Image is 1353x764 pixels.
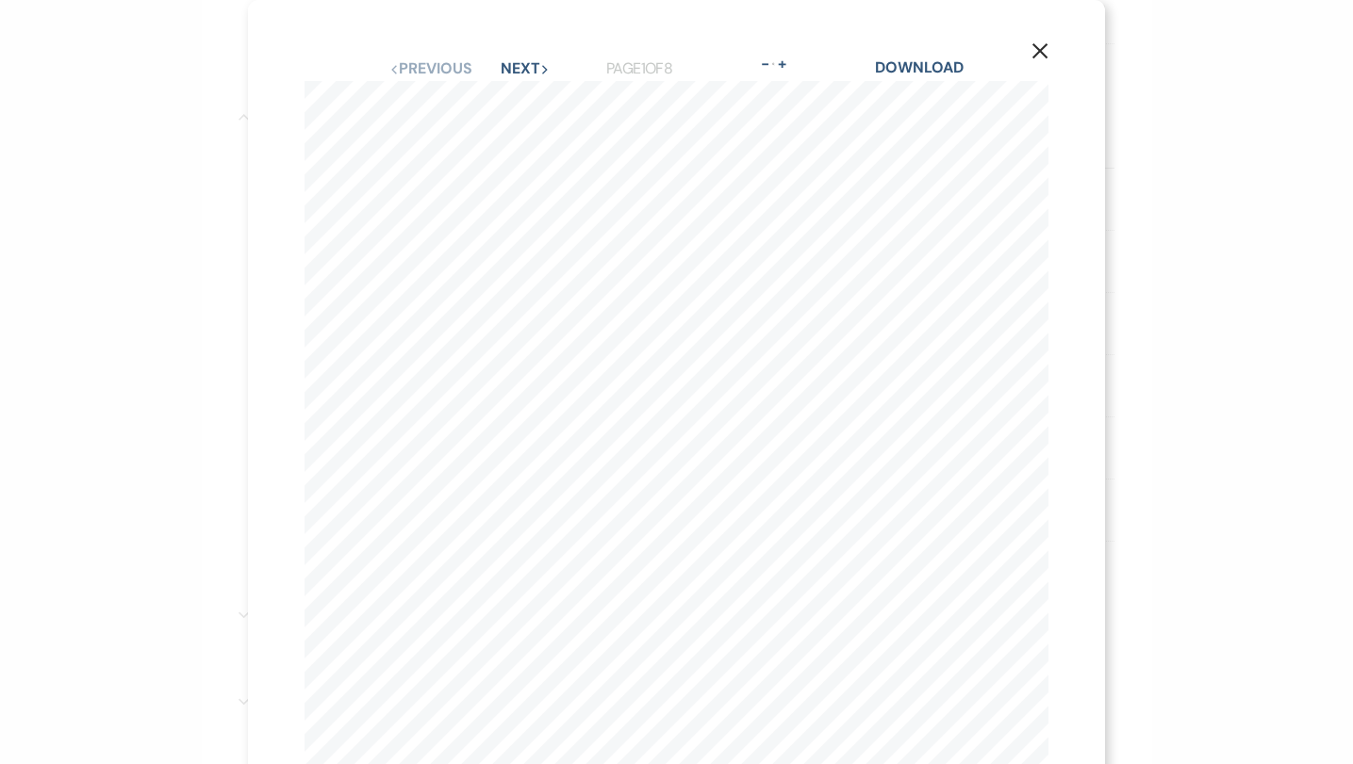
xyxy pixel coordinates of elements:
[758,57,773,72] button: -
[501,61,550,76] button: Next
[606,57,672,81] p: Page 1 of 8
[775,57,790,72] button: +
[875,57,963,77] a: Download
[389,61,471,76] button: Previous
